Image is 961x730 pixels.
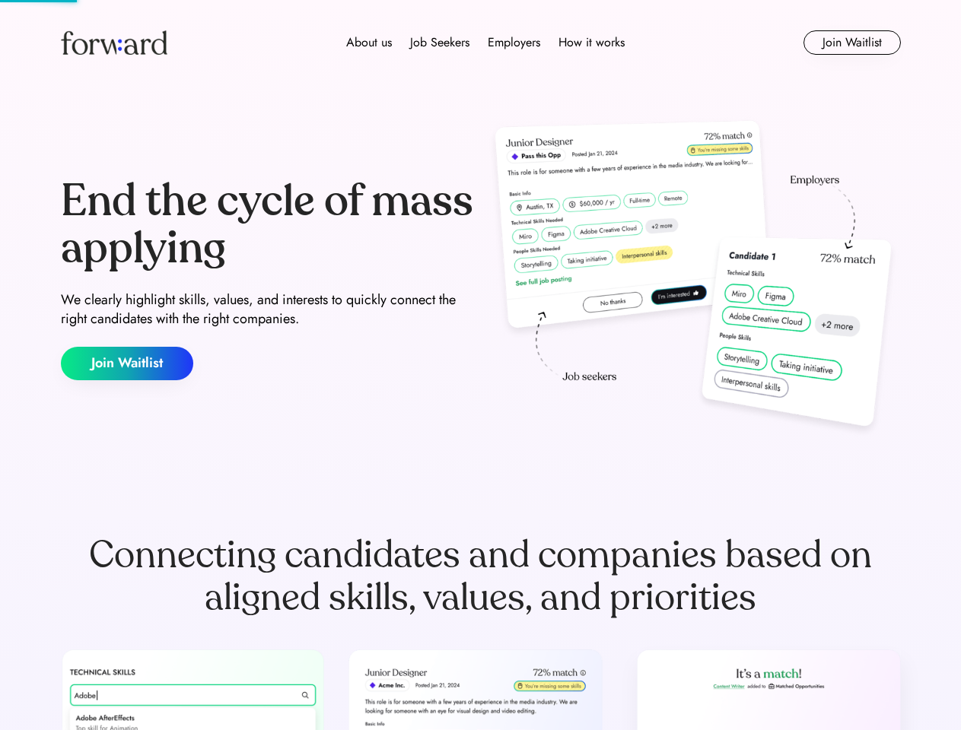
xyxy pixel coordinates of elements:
div: Employers [488,33,540,52]
div: How it works [558,33,625,52]
div: End the cycle of mass applying [61,178,475,271]
div: About us [346,33,392,52]
img: hero-image.png [487,116,901,443]
div: Connecting candidates and companies based on aligned skills, values, and priorities [61,534,901,619]
img: Forward logo [61,30,167,55]
div: Job Seekers [410,33,469,52]
button: Join Waitlist [61,347,193,380]
div: We clearly highlight skills, values, and interests to quickly connect the right candidates with t... [61,290,475,328]
button: Join Waitlist [803,30,901,55]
